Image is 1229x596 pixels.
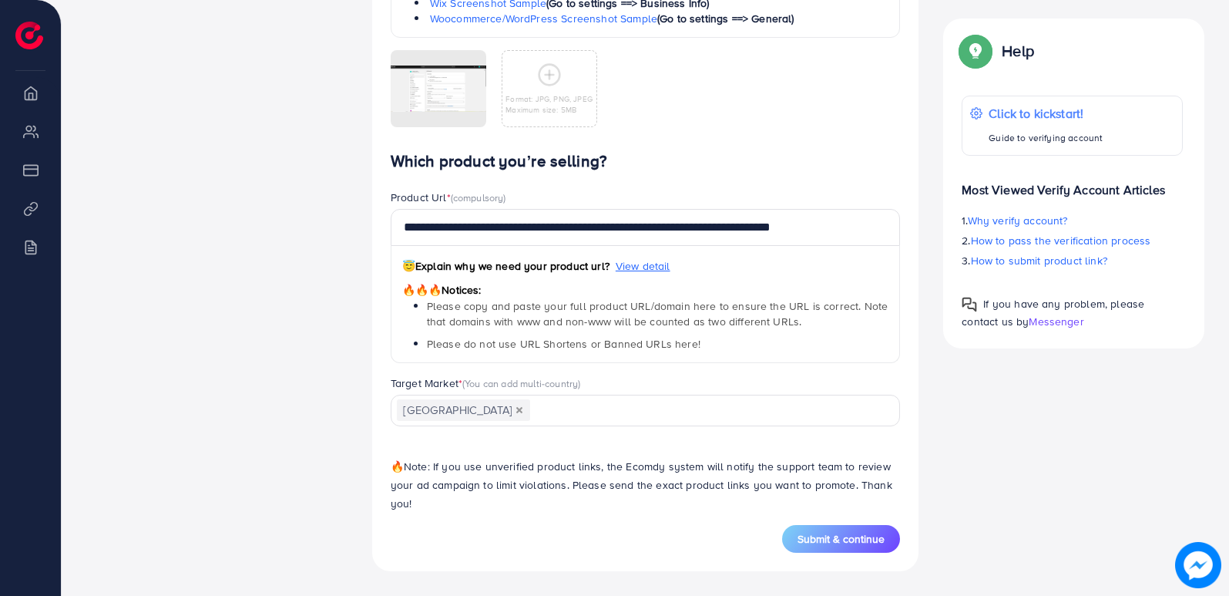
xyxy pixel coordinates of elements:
[962,211,1183,230] p: 1.
[402,282,482,298] span: Notices:
[989,104,1103,123] p: Click to kickstart!
[402,258,415,274] span: 😇
[616,258,670,274] span: View detail
[397,399,530,421] span: [GEOGRAPHIC_DATA]
[505,93,593,104] p: Format: JPG, PNG, JPEG
[532,399,881,423] input: Search for option
[430,11,657,26] a: Woocommerce/WordPress Screenshot Sample
[427,298,888,329] span: Please copy and paste your full product URL/domain here to ensure the URL is correct. Note that d...
[962,231,1183,250] p: 2.
[15,22,43,49] img: logo
[962,37,989,65] img: Popup guide
[962,297,977,312] img: Popup guide
[391,66,486,113] img: img uploaded
[515,406,523,414] button: Deselect Pakistan
[391,152,901,171] h4: Which product you’re selling?
[462,376,580,390] span: (You can add multi-country)
[971,253,1107,268] span: How to submit product link?
[962,251,1183,270] p: 3.
[971,233,1151,248] span: How to pass the verification process
[451,190,506,204] span: (compulsory)
[968,213,1068,228] span: Why verify account?
[391,375,581,391] label: Target Market
[402,258,609,274] span: Explain why we need your product url?
[989,129,1103,147] p: Guide to verifying account
[657,11,794,26] span: (Go to settings ==> General)
[505,104,593,115] p: Maximum size: 5MB
[391,190,506,205] label: Product Url
[782,525,900,553] button: Submit & continue
[1029,314,1083,329] span: Messenger
[391,457,901,513] p: Note: If you use unverified product links, the Ecomdy system will notify the support team to revi...
[1002,42,1034,60] p: Help
[1175,542,1221,588] img: image
[402,282,442,298] span: 🔥🔥🔥
[391,395,901,426] div: Search for option
[798,531,885,547] span: Submit & continue
[962,168,1183,199] p: Most Viewed Verify Account Articles
[391,459,404,474] span: 🔥
[962,296,1144,329] span: If you have any problem, please contact us by
[427,336,700,352] span: Please do not use URL Shortens or Banned URLs here!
